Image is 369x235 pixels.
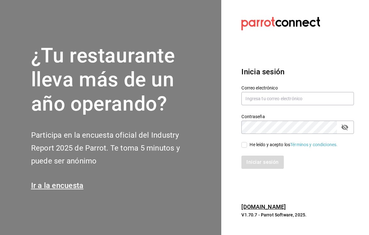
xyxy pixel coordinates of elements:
label: Contraseña [241,114,354,118]
input: Ingresa tu correo electrónico [241,92,354,105]
a: Ir a la encuesta [31,181,84,190]
h1: ¿Tu restaurante lleva más de un año operando? [31,44,201,116]
a: Términos y condiciones. [290,142,338,147]
h3: Inicia sesión [241,66,354,77]
p: V1.70.7 - Parrot Software, 2025. [241,212,354,218]
button: passwordField [339,122,350,133]
h2: Participa en la encuesta oficial del Industry Report 2025 de Parrot. Te toma 5 minutos y puede se... [31,129,201,167]
a: [DOMAIN_NAME] [241,203,286,210]
label: Correo electrónico [241,85,354,90]
div: He leído y acepto los [250,141,338,148]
